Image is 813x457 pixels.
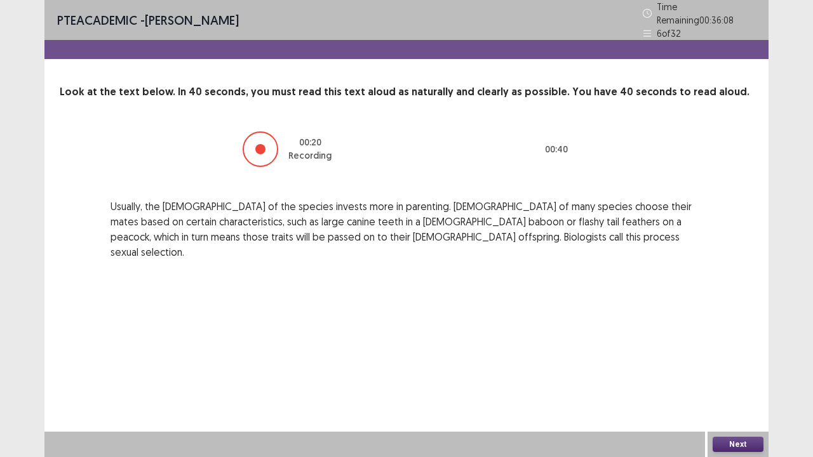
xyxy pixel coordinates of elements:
[60,84,753,100] p: Look at the text below. In 40 seconds, you must read this text aloud as naturally and clearly as ...
[288,149,332,162] p: Recording
[713,437,763,452] button: Next
[111,199,702,260] p: Usually, the [DEMOGRAPHIC_DATA] of the species invests more in parenting. [DEMOGRAPHIC_DATA] of m...
[57,12,137,28] span: PTE academic
[57,11,239,30] p: - [PERSON_NAME]
[299,136,321,149] p: 00 : 20
[657,27,681,40] p: 6 of 32
[545,143,568,156] p: 00 : 40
